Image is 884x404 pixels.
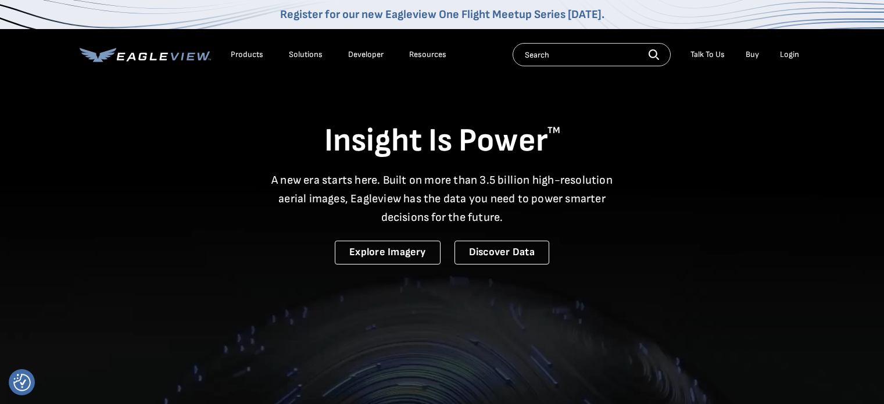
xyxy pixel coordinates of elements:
[231,49,263,60] div: Products
[780,49,799,60] div: Login
[80,121,805,162] h1: Insight Is Power
[513,43,671,66] input: Search
[13,374,31,391] button: Consent Preferences
[547,125,560,136] sup: TM
[348,49,384,60] a: Developer
[746,49,759,60] a: Buy
[264,171,620,227] p: A new era starts here. Built on more than 3.5 billion high-resolution aerial images, Eagleview ha...
[335,241,441,264] a: Explore Imagery
[289,49,323,60] div: Solutions
[454,241,549,264] a: Discover Data
[280,8,604,22] a: Register for our new Eagleview One Flight Meetup Series [DATE].
[13,374,31,391] img: Revisit consent button
[690,49,725,60] div: Talk To Us
[409,49,446,60] div: Resources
